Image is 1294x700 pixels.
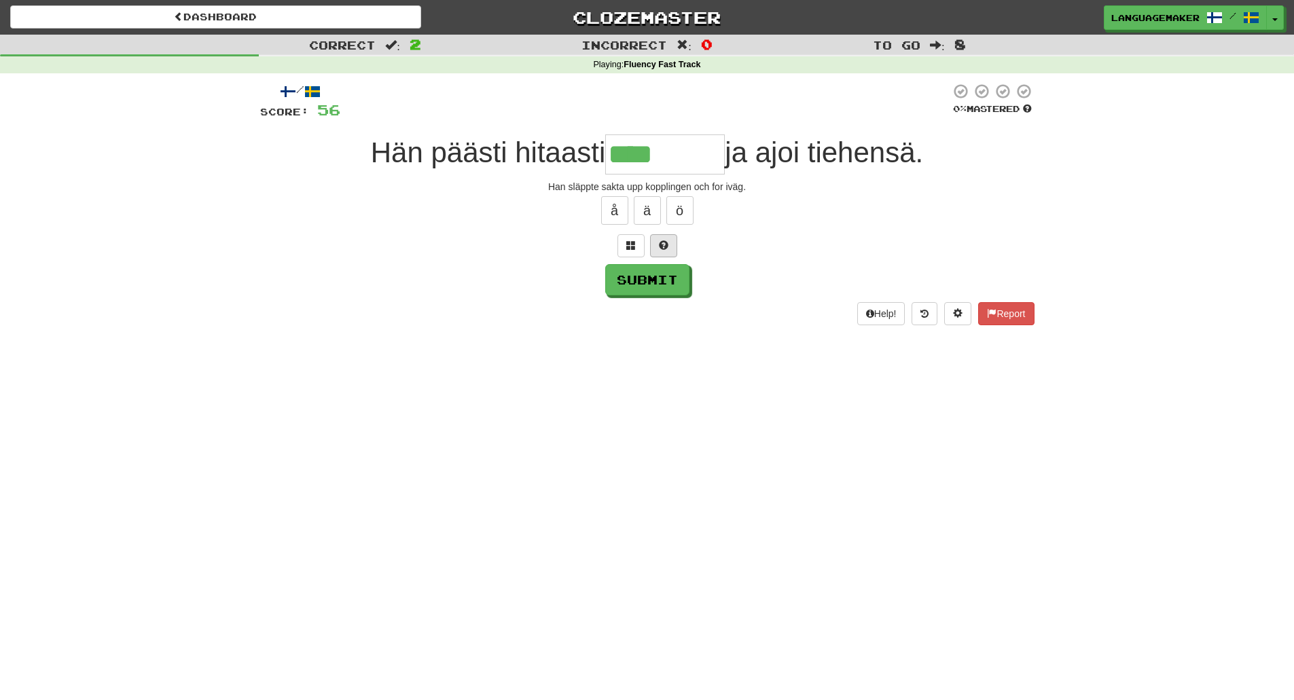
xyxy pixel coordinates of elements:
span: ja ajoi tiehensä. [725,136,923,168]
span: : [385,39,400,51]
div: Han släppte sakta upp kopplingen och for iväg. [260,180,1035,194]
button: ä [634,196,661,225]
span: Score: [260,106,309,117]
span: LanguageMaker [1111,12,1200,24]
button: Single letter hint - you only get 1 per sentence and score half the points! alt+h [650,234,677,257]
button: Round history (alt+y) [912,302,937,325]
div: Mastered [950,103,1035,115]
button: Report [978,302,1034,325]
span: Correct [309,38,376,52]
span: : [930,39,945,51]
button: Submit [605,264,689,295]
div: / [260,83,340,100]
span: 56 [317,101,340,118]
span: : [677,39,691,51]
a: Clozemaster [442,5,852,29]
span: 2 [410,36,421,52]
span: To go [873,38,920,52]
a: LanguageMaker / [1104,5,1267,30]
button: Help! [857,302,905,325]
button: å [601,196,628,225]
a: Dashboard [10,5,421,29]
span: Hän päästi hitaasti [371,136,606,168]
span: 0 [701,36,713,52]
strong: Fluency Fast Track [624,60,700,69]
span: 8 [954,36,966,52]
button: ö [666,196,694,225]
span: / [1229,11,1236,20]
button: Switch sentence to multiple choice alt+p [617,234,645,257]
span: 0 % [953,103,967,114]
span: Incorrect [581,38,667,52]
